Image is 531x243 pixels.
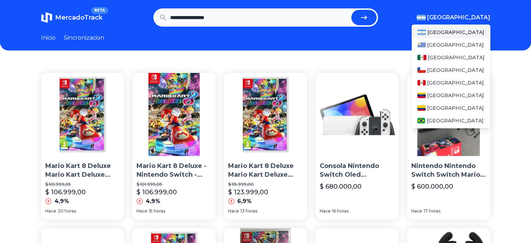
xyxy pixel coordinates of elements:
[417,15,426,20] img: Argentina
[137,182,211,187] p: $ 101.999,05
[412,26,490,39] a: Argentina[GEOGRAPHIC_DATA]
[224,73,307,220] a: Mario Kart 8 Deluxe Mario Kart Deluxe Edition Nintendo Switch FísicoMario Kart 8 Deluxe Mario Kar...
[412,51,490,64] a: Mexico[GEOGRAPHIC_DATA]
[427,67,484,74] span: [GEOGRAPHIC_DATA]
[41,73,124,156] img: Mario Kart 8 Deluxe Mario Kart Deluxe Edition Nintendo Switch Físico
[411,208,422,214] span: Hace
[417,55,426,60] img: Mexico
[417,67,426,73] img: Chile
[132,73,215,220] a: Mario Kart 8 Deluxe - Nintendo Switch - NextgamesMario Kart 8 Deluxe - Nintendo Switch - Nextgame...
[41,12,102,23] a: MercadoTrackBETA
[41,73,124,220] a: Mario Kart 8 Deluxe Mario Kart Deluxe Edition Nintendo Switch FísicoMario Kart 8 Deluxe Mario Kar...
[411,182,453,191] p: $ 600.000,00
[412,76,490,89] a: Peru[GEOGRAPHIC_DATA]
[412,102,490,114] a: Colombia[GEOGRAPHIC_DATA]
[412,114,490,127] a: Brasil[GEOGRAPHIC_DATA]
[45,187,86,197] p: $ 106.999,00
[412,64,490,76] a: Chile[GEOGRAPHIC_DATA]
[58,208,76,214] span: 20 horas
[417,42,426,48] img: Uruguay
[316,73,399,220] a: Consola Nintendo Switch Oled Blanco Con Mario Kart Deluxe 8Consola Nintendo Switch Oled [PERSON_N...
[412,39,490,51] a: Uruguay[GEOGRAPHIC_DATA]
[320,162,394,179] p: Consola Nintendo Switch Oled [PERSON_NAME] Con [PERSON_NAME] Kart Deluxe 8
[149,208,165,214] span: 15 horas
[427,104,484,112] span: [GEOGRAPHIC_DATA]
[91,7,108,14] span: BETA
[228,208,239,214] span: Hace
[228,182,303,187] p: $ 115.999,00
[64,34,104,42] a: Sincronizacion
[417,29,426,35] img: Argentina
[240,208,257,214] span: 13 horas
[412,89,490,102] a: Venezuela[GEOGRAPHIC_DATA]
[417,80,426,86] img: Peru
[228,187,268,197] p: $ 123.999,00
[320,208,331,214] span: Hace
[417,105,426,111] img: Colombia
[316,73,399,156] img: Consola Nintendo Switch Oled Blanco Con Mario Kart Deluxe 8
[427,41,484,48] span: [GEOGRAPHIC_DATA]
[146,197,160,205] p: 4,9%
[426,117,483,124] span: [GEOGRAPHIC_DATA]
[45,162,120,179] p: Mario Kart 8 Deluxe Mario Kart Deluxe Edition Nintendo Switch Físico
[427,29,484,36] span: [GEOGRAPHIC_DATA]
[407,73,490,156] img: Nintendo Nintendo Switch Switch Mario Kart 8 Deluxe
[237,197,252,205] p: 6,9%
[55,14,102,21] span: MercadoTrack
[427,79,484,86] span: [GEOGRAPHIC_DATA]
[137,162,211,179] p: Mario Kart 8 Deluxe - Nintendo Switch - Nextgames
[54,197,69,205] p: 4,9%
[424,208,440,214] span: 17 horas
[137,187,177,197] p: $ 106.999,00
[224,73,307,156] img: Mario Kart 8 Deluxe Mario Kart Deluxe Edition Nintendo Switch Físico
[132,73,215,156] img: Mario Kart 8 Deluxe - Nintendo Switch - Nextgames
[427,13,490,22] span: [GEOGRAPHIC_DATA]
[427,92,484,99] span: [GEOGRAPHIC_DATA]
[417,118,425,123] img: Brasil
[417,93,426,98] img: Venezuela
[332,208,349,214] span: 16 horas
[320,182,361,191] p: $ 680.000,00
[411,162,486,179] p: Nintendo Nintendo Switch Switch Mario Kart 8 Deluxe
[45,182,120,187] p: $ 101.999,05
[45,208,56,214] span: Hace
[417,13,490,22] button: [GEOGRAPHIC_DATA]
[228,162,303,179] p: Mario Kart 8 Deluxe Mario Kart Deluxe Edition Nintendo Switch Físico
[428,54,485,61] span: [GEOGRAPHIC_DATA]
[137,208,147,214] span: Hace
[41,34,55,42] a: Inicio
[41,12,52,23] img: MercadoTrack
[407,73,490,220] a: Nintendo Nintendo Switch Switch Mario Kart 8 DeluxeNintendo Nintendo Switch Switch Mario Kart 8 D...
